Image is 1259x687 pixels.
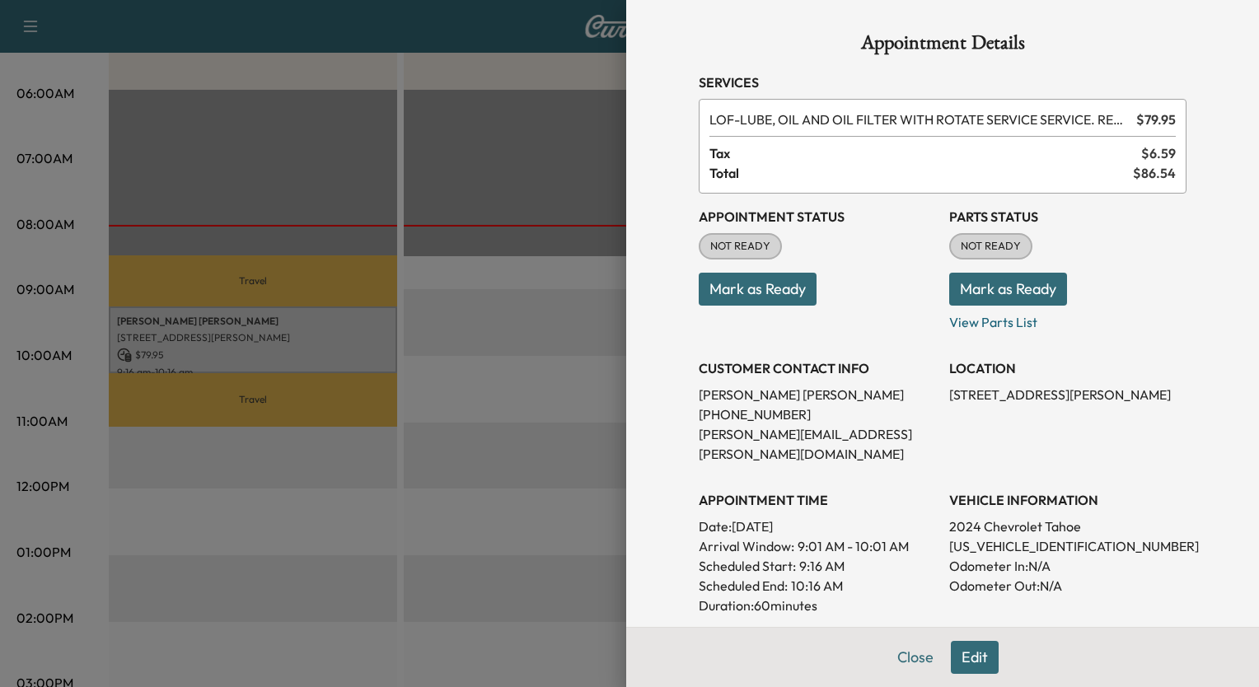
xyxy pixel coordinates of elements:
[699,33,1186,59] h1: Appointment Details
[699,273,817,306] button: Mark as Ready
[699,404,936,424] p: [PHONE_NUMBER]
[949,306,1186,332] p: View Parts List
[798,536,909,556] span: 9:01 AM - 10:01 AM
[887,641,944,674] button: Close
[949,556,1186,576] p: Odometer In: N/A
[951,238,1031,255] span: NOT READY
[1136,110,1176,129] span: $ 79.95
[1141,143,1176,163] span: $ 6.59
[949,358,1186,378] h3: LOCATION
[799,556,845,576] p: 9:16 AM
[949,576,1186,596] p: Odometer Out: N/A
[709,163,1133,183] span: Total
[699,358,936,378] h3: CUSTOMER CONTACT INFO
[709,143,1141,163] span: Tax
[699,207,936,227] h3: Appointment Status
[699,424,936,464] p: [PERSON_NAME][EMAIL_ADDRESS][PERSON_NAME][DOMAIN_NAME]
[699,385,936,404] p: [PERSON_NAME] [PERSON_NAME]
[699,536,936,556] p: Arrival Window:
[949,385,1186,404] p: [STREET_ADDRESS][PERSON_NAME]
[791,576,843,596] p: 10:16 AM
[949,490,1186,510] h3: VEHICLE INFORMATION
[699,490,936,510] h3: APPOINTMENT TIME
[1133,163,1176,183] span: $ 86.54
[951,641,999,674] button: Edit
[699,556,796,576] p: Scheduled Start:
[700,238,780,255] span: NOT READY
[949,536,1186,556] p: [US_VEHICLE_IDENTIFICATION_NUMBER]
[949,207,1186,227] h3: Parts Status
[699,516,936,536] p: Date: [DATE]
[709,110,1130,129] span: LUBE, OIL AND OIL FILTER WITH ROTATE SERVICE SERVICE. RESET OIL LIFE MONITOR. HAZARDOUS WASTE FEE...
[949,273,1067,306] button: Mark as Ready
[699,72,1186,92] h3: Services
[699,576,788,596] p: Scheduled End:
[949,516,1186,536] p: 2024 Chevrolet Tahoe
[699,596,936,615] p: Duration: 60 minutes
